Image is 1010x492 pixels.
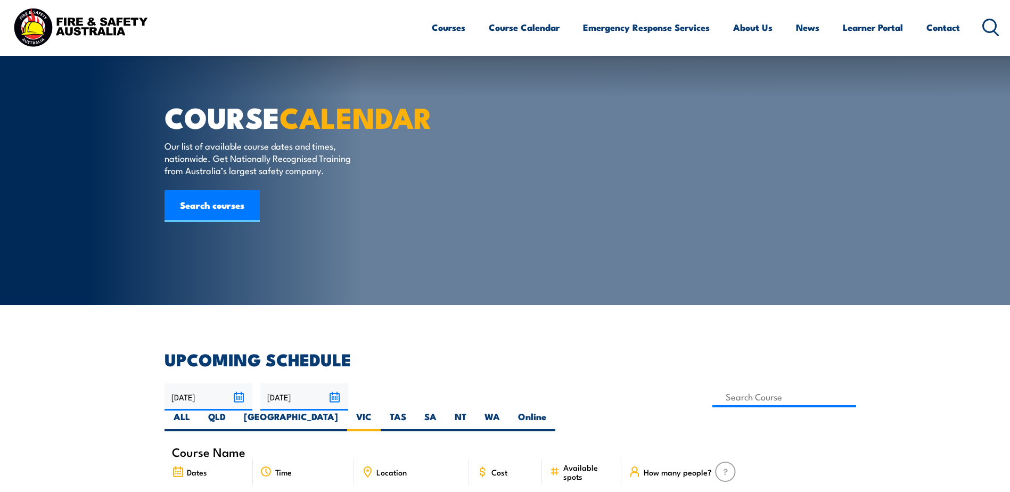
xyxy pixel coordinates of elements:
input: Search Course [712,387,857,407]
input: To date [260,383,348,411]
span: Cost [491,468,507,477]
a: Emergency Response Services [583,13,710,42]
label: NT [446,411,475,431]
label: SA [415,411,446,431]
label: Online [509,411,555,431]
a: Search courses [165,190,260,222]
label: ALL [165,411,199,431]
span: How many people? [644,468,712,477]
a: Course Calendar [489,13,560,42]
input: From date [165,383,252,411]
a: News [796,13,819,42]
h2: UPCOMING SCHEDULE [165,351,846,366]
span: Time [275,468,292,477]
a: Contact [926,13,960,42]
a: About Us [733,13,773,42]
span: Dates [187,468,207,477]
label: QLD [199,411,235,431]
a: Learner Portal [843,13,903,42]
span: Available spots [563,463,614,481]
strong: CALENDAR [280,94,432,138]
span: Course Name [172,447,245,456]
label: TAS [381,411,415,431]
h1: COURSE [165,104,428,129]
label: [GEOGRAPHIC_DATA] [235,411,347,431]
label: VIC [347,411,381,431]
a: Courses [432,13,465,42]
p: Our list of available course dates and times, nationwide. Get Nationally Recognised Training from... [165,140,359,177]
span: Location [376,468,407,477]
label: WA [475,411,509,431]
